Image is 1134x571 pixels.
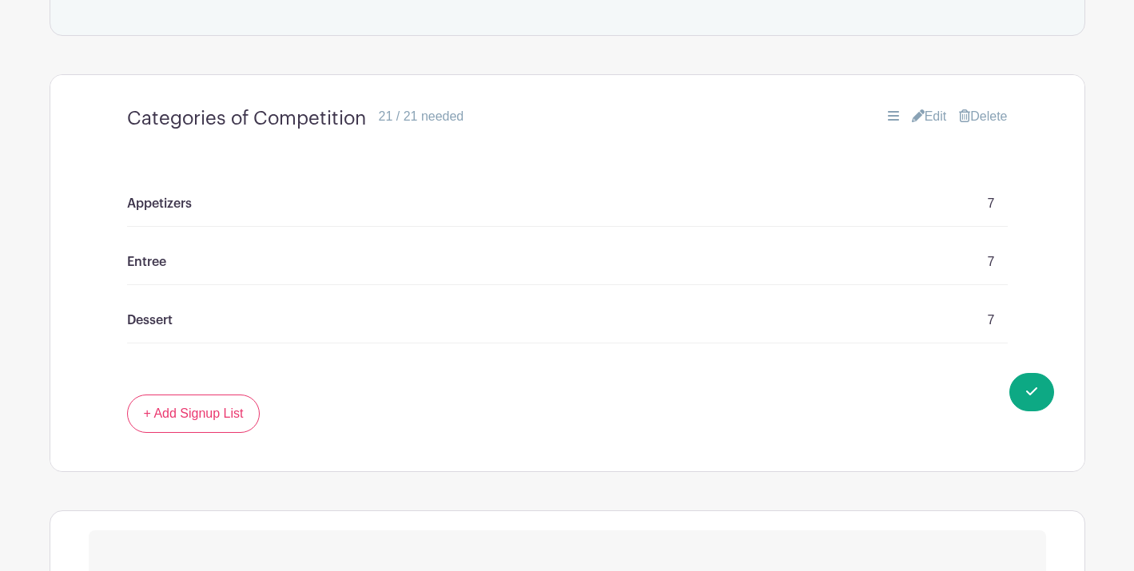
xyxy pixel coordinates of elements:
a: Edit [912,107,947,126]
div: 21 / 21 needed [379,107,464,126]
a: + Add Signup List [127,395,261,433]
h4: Categories of Competition [127,107,366,130]
p: 7 [988,311,995,330]
p: Appetizers [127,194,192,213]
p: Entree [127,252,166,272]
p: 7 [988,194,995,213]
p: Dessert [127,311,173,330]
p: 7 [988,252,995,272]
a: Delete [959,107,1007,126]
